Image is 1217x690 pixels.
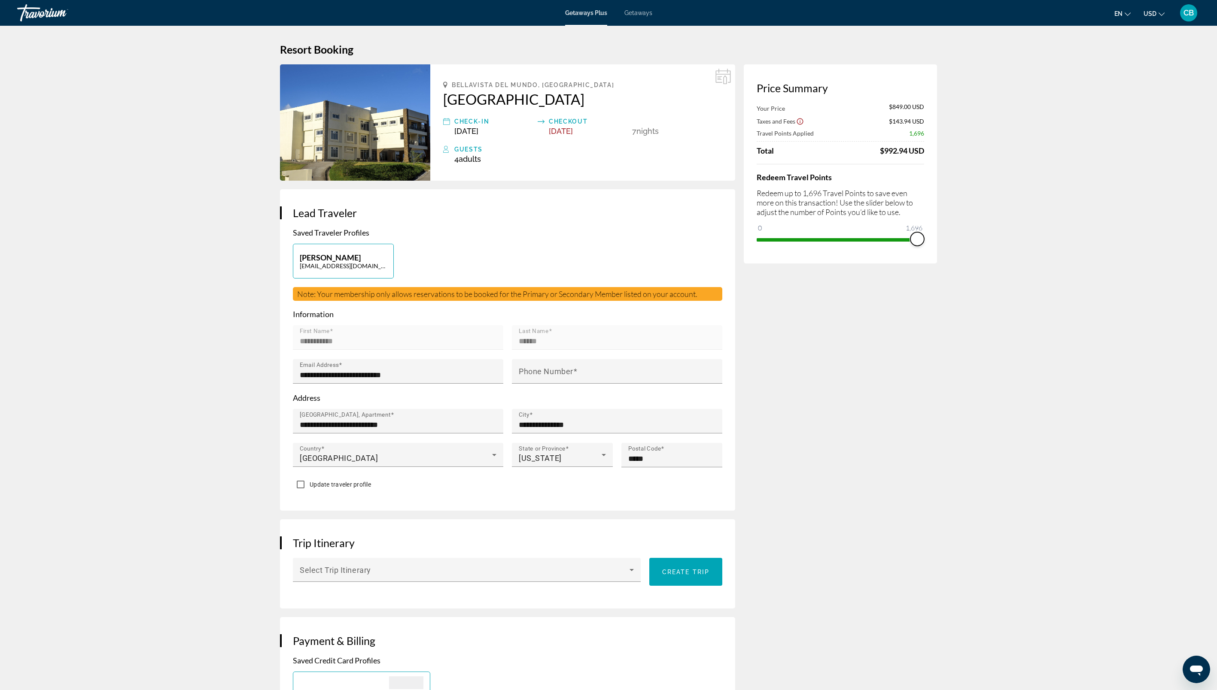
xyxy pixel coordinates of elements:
[1114,10,1123,17] span: en
[300,262,387,269] p: [EMAIL_ADDRESS][DOMAIN_NAME]
[1144,10,1156,17] span: USD
[880,146,924,155] div: $992.94 USD
[293,228,722,237] p: Saved Traveler Profiles
[297,289,697,299] span: Note: Your membership only allows reservations to be booked for the Primary or Secondary Member l...
[636,127,659,136] span: Nights
[624,9,652,16] a: Getaways
[549,127,573,136] span: [DATE]
[293,393,722,402] p: Address
[519,412,529,418] mat-label: City
[757,223,763,233] span: 0
[889,103,924,112] span: $849.00 USD
[1144,7,1165,20] button: Change currency
[1183,656,1210,683] iframe: Button to launch messaging window
[300,566,371,575] span: Select Trip Itinerary
[565,9,607,16] a: Getaways Plus
[459,154,481,163] span: Adults
[293,206,722,219] h3: Lead Traveler
[909,130,924,137] span: 1,696
[1184,9,1194,17] span: CB
[454,127,478,136] span: [DATE]
[300,412,391,418] mat-label: [GEOGRAPHIC_DATA], Apartment
[1177,4,1200,22] button: User Menu
[300,362,339,369] mat-label: Email Address
[757,238,924,240] ngx-slider: ngx-slider
[1114,7,1131,20] button: Change language
[757,188,924,217] p: Redeem up to 1,696 Travel Points to save even more on this transaction! Use the slider below to a...
[443,91,722,108] a: [GEOGRAPHIC_DATA]
[310,481,371,488] span: Update traveler profile
[757,146,774,155] span: Total
[628,445,661,452] mat-label: Postal Code
[454,144,722,154] div: Guests
[454,116,533,127] div: Check-In
[649,558,722,586] button: Create trip
[300,454,378,463] span: [GEOGRAPHIC_DATA]
[519,367,573,376] mat-label: Phone Number
[757,105,785,112] span: Your Price
[910,232,924,246] span: ngx-slider
[662,569,709,575] span: Create trip
[293,656,722,665] p: Saved Credit Card Profiles
[300,328,330,335] mat-label: First Name
[757,118,795,125] span: Taxes and Fees
[549,116,628,127] div: Checkout
[904,223,924,233] span: 1,696
[519,454,562,463] span: [US_STATE]
[757,172,924,182] h4: Redeem Travel Points
[300,445,321,452] mat-label: Country
[757,117,804,125] button: Show Taxes and Fees breakdown
[293,244,394,278] button: [PERSON_NAME][EMAIL_ADDRESS][DOMAIN_NAME]
[293,634,722,647] h3: Payment & Billing
[454,154,481,163] span: 4
[519,328,549,335] mat-label: Last Name
[280,43,937,56] h1: Resort Booking
[632,127,636,136] span: 7
[293,309,722,319] p: Information
[796,117,804,125] button: Show Taxes and Fees disclaimer
[452,82,615,88] span: Bellavista del Mundo, [GEOGRAPHIC_DATA]
[300,253,387,262] p: [PERSON_NAME]
[293,536,722,549] h3: Trip Itinerary
[757,82,924,94] h3: Price Summary
[519,445,566,452] mat-label: State or Province
[17,2,103,24] a: Travorium
[280,64,430,181] img: Horizonte Hotel Spa & Resort
[889,118,924,125] span: $143.94 USD
[757,130,814,137] span: Travel Points Applied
